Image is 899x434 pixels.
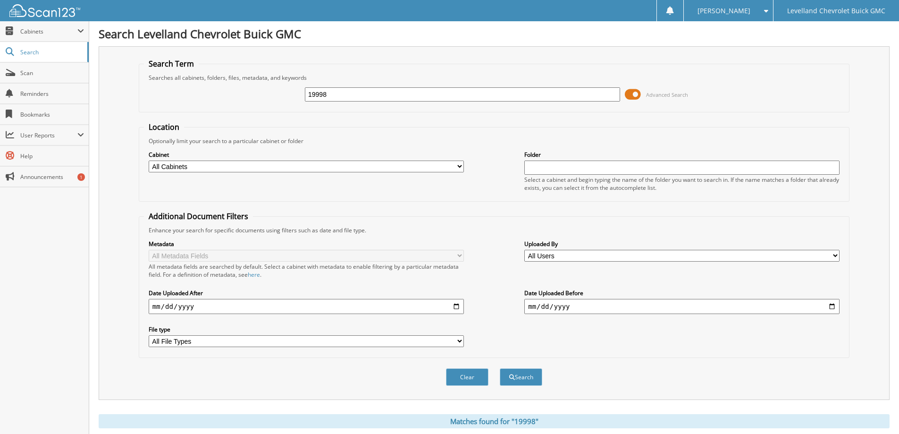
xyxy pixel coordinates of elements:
[20,48,83,56] span: Search
[524,151,840,159] label: Folder
[20,152,84,160] span: Help
[20,111,84,119] span: Bookmarks
[99,414,890,428] div: Matches found for "19998"
[20,69,84,77] span: Scan
[149,263,464,279] div: All metadata fields are searched by default. Select a cabinet with metadata to enable filtering b...
[524,299,840,314] input: end
[144,122,184,132] legend: Location
[20,173,84,181] span: Announcements
[524,289,840,297] label: Date Uploaded Before
[99,26,890,42] h1: Search Levelland Chevrolet Buick GMC
[646,91,688,98] span: Advanced Search
[20,27,77,35] span: Cabinets
[852,389,899,434] iframe: Chat Widget
[149,240,464,248] label: Metadata
[77,173,85,181] div: 1
[524,240,840,248] label: Uploaded By
[144,211,253,221] legend: Additional Document Filters
[20,90,84,98] span: Reminders
[144,137,844,145] div: Optionally limit your search to a particular cabinet or folder
[787,8,885,14] span: Levelland Chevrolet Buick GMC
[524,176,840,192] div: Select a cabinet and begin typing the name of the folder you want to search in. If the name match...
[149,299,464,314] input: start
[144,226,844,234] div: Enhance your search for specific documents using filters such as date and file type.
[144,74,844,82] div: Searches all cabinets, folders, files, metadata, and keywords
[20,131,77,139] span: User Reports
[144,59,199,69] legend: Search Term
[446,368,488,386] button: Clear
[9,4,80,17] img: scan123-logo-white.svg
[697,8,750,14] span: [PERSON_NAME]
[248,271,260,279] a: here
[149,289,464,297] label: Date Uploaded After
[500,368,542,386] button: Search
[149,325,464,333] label: File type
[149,151,464,159] label: Cabinet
